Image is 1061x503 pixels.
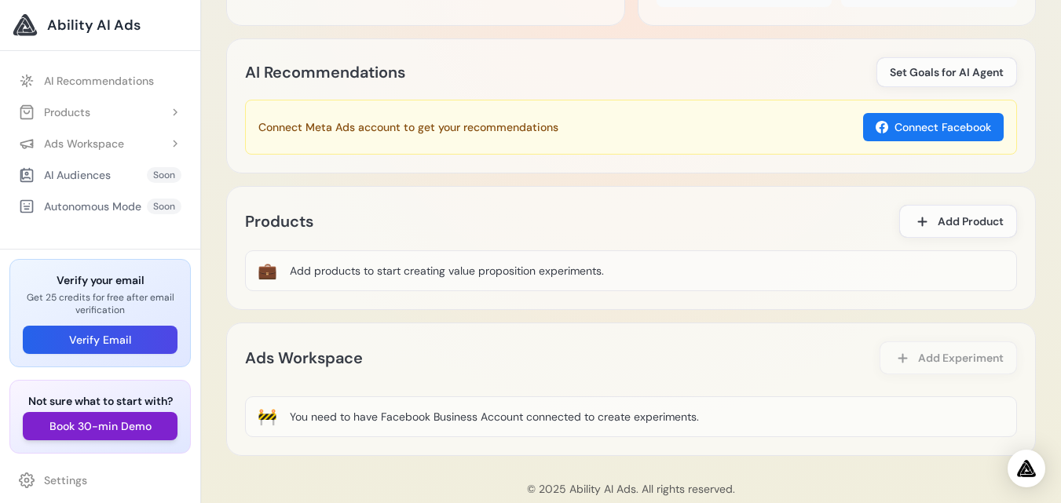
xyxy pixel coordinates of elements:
[258,260,277,282] div: 💼
[245,209,313,234] h2: Products
[1008,450,1045,487] div: Open Intercom Messenger
[290,263,604,279] div: Add products to start creating value proposition experiments.
[23,412,177,440] button: Book 30-min Demo
[23,291,177,316] p: Get 25 credits for free after email verification
[23,393,177,409] h3: Not sure what to start with?
[258,119,558,135] h3: Connect Meta Ads account to get your recommendations
[13,13,188,38] a: Ability AI Ads
[938,213,1004,229] span: Add Product
[245,60,405,85] h2: AI Recommendations
[19,167,111,183] div: AI Audiences
[9,98,191,126] button: Products
[19,199,141,214] div: Autonomous Mode
[147,167,181,183] span: Soon
[214,481,1048,497] p: © 2025 Ability AI Ads. All rights reserved.
[890,64,1004,80] span: Set Goals for AI Agent
[19,104,90,120] div: Products
[863,113,1004,141] button: Connect Facebook
[9,129,191,158] button: Ads Workspace
[47,14,141,36] span: Ability AI Ads
[19,136,124,151] div: Ads Workspace
[258,406,277,428] div: 🚧
[880,341,1017,374] button: Add Experiment
[147,199,181,214] span: Soon
[876,57,1017,87] button: Set Goals for AI Agent
[290,409,699,425] div: You need to have Facebook Business Account connected to create experiments.
[245,345,363,370] h2: Ads Workspace
[9,466,191,494] a: Settings
[226,323,1036,456] app-experiment-list: Ads Workspace
[23,272,177,288] h3: Verify your email
[9,67,191,95] a: AI Recommendations
[918,350,1004,366] span: Add Experiment
[226,186,1036,310] app-product-list: Products
[899,205,1017,238] button: Add Product
[23,326,177,354] button: Verify Email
